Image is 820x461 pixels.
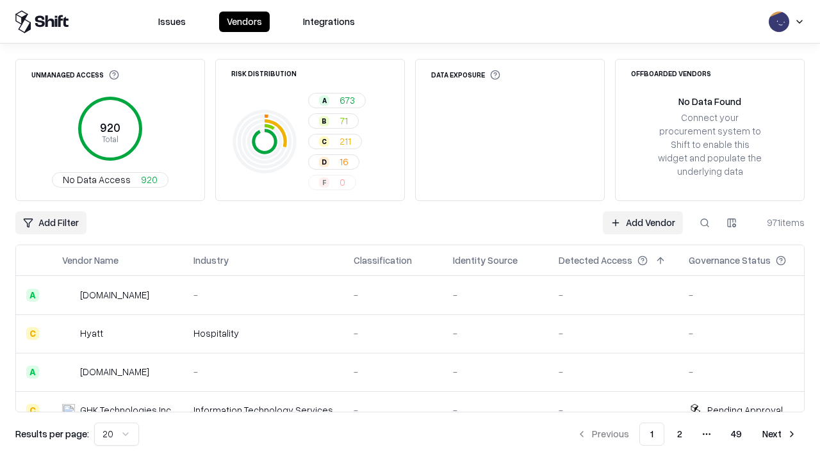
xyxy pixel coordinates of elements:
[354,403,432,417] div: -
[340,155,348,168] span: 16
[80,365,149,378] div: [DOMAIN_NAME]
[559,254,632,267] div: Detected Access
[707,403,783,417] div: Pending Approval
[631,70,711,77] div: Offboarded Vendors
[31,70,119,80] div: Unmanaged Access
[354,254,412,267] div: Classification
[193,327,333,340] div: Hospitality
[453,327,538,340] div: -
[193,403,333,417] div: Information Technology Services
[603,211,683,234] a: Add Vendor
[319,136,329,147] div: C
[319,95,329,106] div: A
[80,403,173,417] div: GHK Technologies Inc.
[689,254,771,267] div: Governance Status
[26,327,39,340] div: C
[569,423,805,446] nav: pagination
[80,288,149,302] div: [DOMAIN_NAME]
[193,288,333,302] div: -
[308,93,366,108] button: A673
[26,404,39,417] div: C
[295,12,363,32] button: Integrations
[689,288,807,302] div: -
[354,327,432,340] div: -
[62,366,75,378] img: primesec.co.il
[231,70,297,77] div: Risk Distribution
[559,403,668,417] div: -
[63,173,131,186] span: No Data Access
[340,114,348,127] span: 71
[559,288,668,302] div: -
[559,365,668,378] div: -
[193,254,229,267] div: Industry
[62,289,75,302] img: intrado.com
[721,423,752,446] button: 49
[689,327,807,340] div: -
[453,288,538,302] div: -
[15,427,89,441] p: Results per page:
[689,365,807,378] div: -
[308,134,362,149] button: C211
[755,423,805,446] button: Next
[100,120,120,134] tspan: 920
[80,327,103,340] div: Hyatt
[308,113,359,129] button: B71
[639,423,664,446] button: 1
[340,134,351,148] span: 211
[219,12,270,32] button: Vendors
[62,327,75,340] img: Hyatt
[15,211,86,234] button: Add Filter
[453,365,538,378] div: -
[559,327,668,340] div: -
[52,172,168,188] button: No Data Access920
[753,216,805,229] div: 971 items
[141,173,158,186] span: 920
[678,95,741,108] div: No Data Found
[453,254,518,267] div: Identity Source
[340,93,355,107] span: 673
[102,134,119,144] tspan: Total
[308,154,359,170] button: D16
[319,116,329,126] div: B
[151,12,193,32] button: Issues
[193,365,333,378] div: -
[354,288,432,302] div: -
[667,423,693,446] button: 2
[354,365,432,378] div: -
[319,157,329,167] div: D
[26,289,39,302] div: A
[26,366,39,378] div: A
[431,70,500,80] div: Data Exposure
[62,404,75,417] img: GHK Technologies Inc.
[453,403,538,417] div: -
[657,111,763,179] div: Connect your procurement system to Shift to enable this widget and populate the underlying data
[62,254,119,267] div: Vendor Name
